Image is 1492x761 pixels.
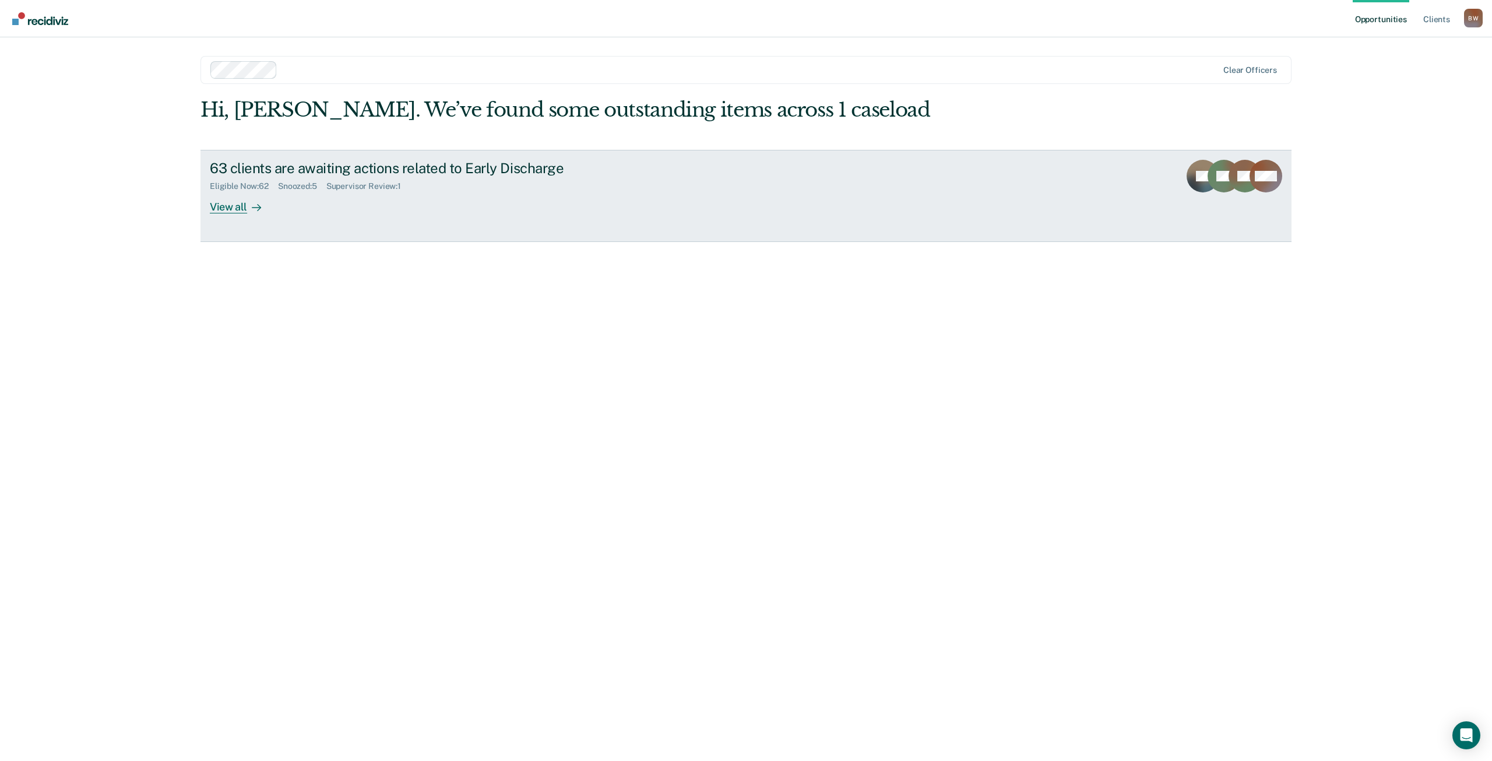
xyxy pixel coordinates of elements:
a: 63 clients are awaiting actions related to Early DischargeEligible Now:62Snoozed:5Supervisor Revi... [200,150,1292,242]
div: Snoozed : 5 [278,181,326,191]
div: Open Intercom Messenger [1452,721,1480,749]
div: 63 clients are awaiting actions related to Early Discharge [210,160,619,177]
div: B W [1464,9,1483,27]
div: Supervisor Review : 1 [326,181,410,191]
div: Clear officers [1223,65,1277,75]
div: View all [210,191,275,213]
div: Eligible Now : 62 [210,181,278,191]
img: Recidiviz [12,12,68,25]
button: Profile dropdown button [1464,9,1483,27]
div: Hi, [PERSON_NAME]. We’ve found some outstanding items across 1 caseload [200,98,1074,122]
